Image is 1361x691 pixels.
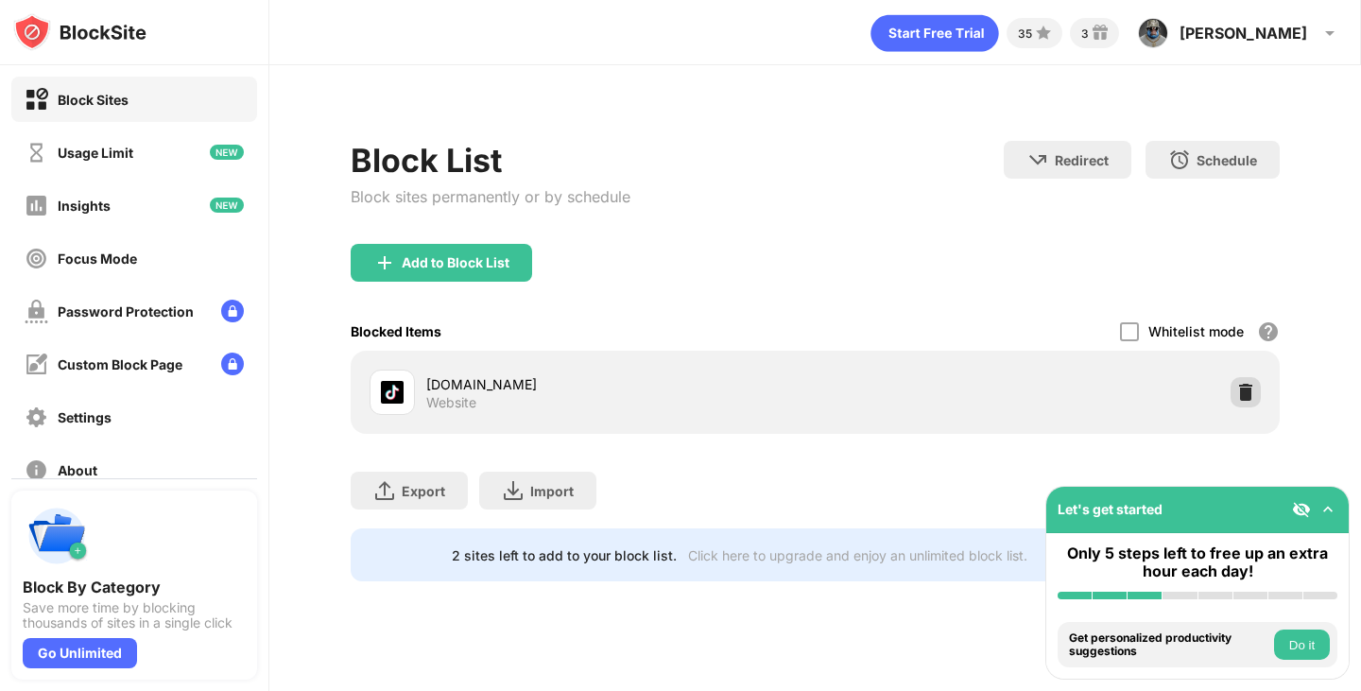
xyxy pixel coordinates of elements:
[1058,544,1337,580] div: Only 5 steps left to free up an extra hour each day!
[58,462,97,478] div: About
[25,194,48,217] img: insights-off.svg
[351,141,630,180] div: Block List
[25,300,48,323] img: password-protection-off.svg
[1148,323,1244,339] div: Whitelist mode
[402,483,445,499] div: Export
[210,198,244,213] img: new-icon.svg
[25,247,48,270] img: focus-off.svg
[1138,18,1168,48] img: ACg8ocITMlCV63Jcid2XA0HG15Fzy4Tj-1pWlEtlfEC7lxNLZ5VVDI4R=s96-c
[381,381,404,404] img: favicons
[402,255,509,270] div: Add to Block List
[13,13,146,51] img: logo-blocksite.svg
[221,353,244,375] img: lock-menu.svg
[452,547,677,563] div: 2 sites left to add to your block list.
[530,483,574,499] div: Import
[1180,24,1307,43] div: [PERSON_NAME]
[688,547,1027,563] div: Click here to upgrade and enjoy an unlimited block list.
[870,14,999,52] div: animation
[1055,152,1109,168] div: Redirect
[1197,152,1257,168] div: Schedule
[1318,500,1337,519] img: omni-setup-toggle.svg
[58,409,112,425] div: Settings
[58,303,194,320] div: Password Protection
[58,198,111,214] div: Insights
[221,300,244,322] img: lock-menu.svg
[25,141,48,164] img: time-usage-off.svg
[58,92,129,108] div: Block Sites
[23,600,246,631] div: Save more time by blocking thousands of sites in a single click
[1081,26,1089,41] div: 3
[1018,26,1032,41] div: 35
[23,502,91,570] img: push-categories.svg
[1274,630,1330,660] button: Do it
[1069,631,1269,659] div: Get personalized productivity suggestions
[426,394,476,411] div: Website
[25,458,48,482] img: about-off.svg
[25,353,48,376] img: customize-block-page-off.svg
[23,578,246,596] div: Block By Category
[351,323,441,339] div: Blocked Items
[1089,22,1111,44] img: reward-small.svg
[351,187,630,206] div: Block sites permanently or by schedule
[426,374,815,394] div: [DOMAIN_NAME]
[1292,500,1311,519] img: eye-not-visible.svg
[25,406,48,429] img: settings-off.svg
[1058,501,1163,517] div: Let's get started
[23,638,137,668] div: Go Unlimited
[25,88,48,112] img: block-on.svg
[1032,22,1055,44] img: points-small.svg
[210,145,244,160] img: new-icon.svg
[58,145,133,161] div: Usage Limit
[58,250,137,267] div: Focus Mode
[58,356,182,372] div: Custom Block Page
